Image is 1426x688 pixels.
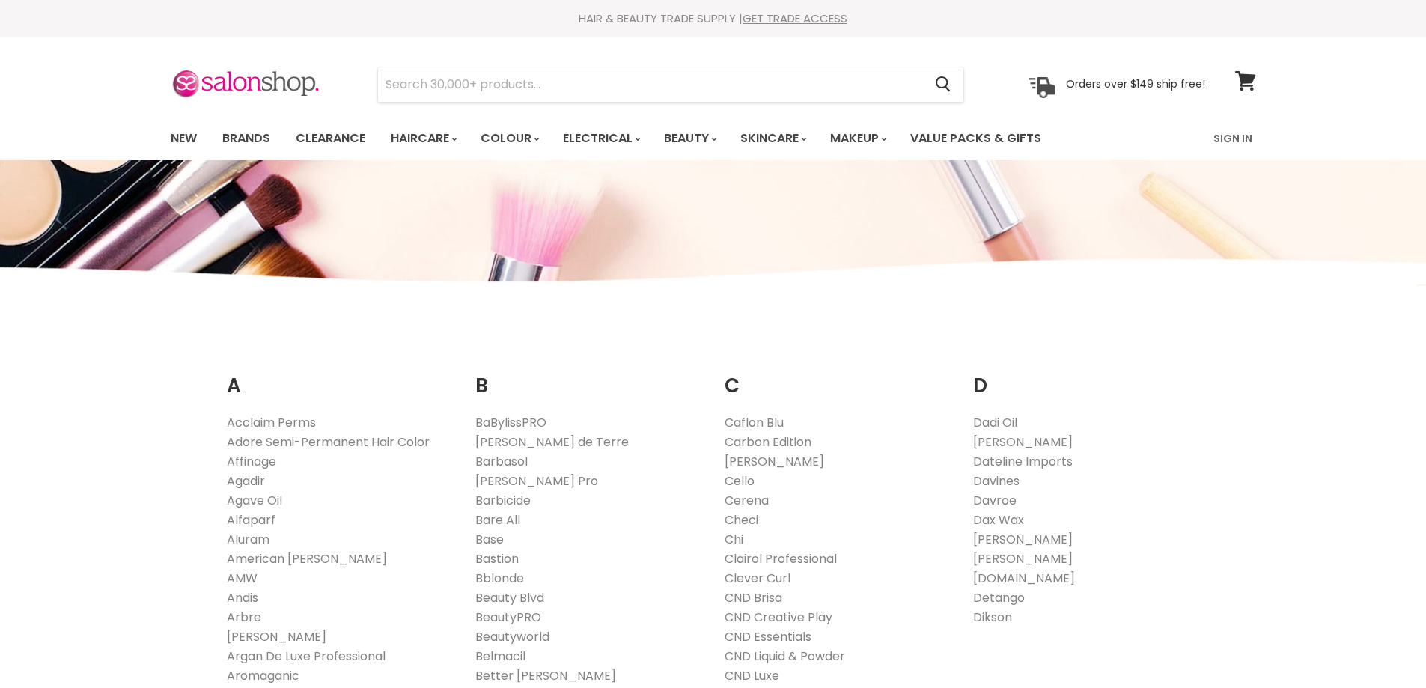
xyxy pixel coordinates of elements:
p: Orders over $149 ship free! [1066,77,1205,91]
h2: B [475,351,702,401]
a: Dadi Oil [973,414,1017,431]
div: HAIR & BEAUTY TRADE SUPPLY | [152,11,1275,26]
a: Detango [973,589,1025,606]
a: Beautyworld [475,628,549,645]
a: Davroe [973,492,1017,509]
a: Barbasol [475,453,528,470]
a: Brands [211,123,281,154]
a: Cello [725,472,755,490]
a: Sign In [1204,123,1261,154]
a: Arbre [227,609,261,626]
a: CND Luxe [725,667,779,684]
h2: A [227,351,454,401]
a: Caflon Blu [725,414,784,431]
a: [PERSON_NAME] [973,433,1073,451]
form: Product [377,67,964,103]
h2: C [725,351,951,401]
a: Aluram [227,531,269,548]
a: Colour [469,123,549,154]
a: Electrical [552,123,650,154]
input: Search [378,67,924,102]
h2: D [973,351,1200,401]
a: Haircare [380,123,466,154]
a: [DOMAIN_NAME] [973,570,1075,587]
a: Bare All [475,511,520,529]
a: Clairol Professional [725,550,837,567]
a: Base [475,531,504,548]
a: Beauty Blvd [475,589,544,606]
a: Dateline Imports [973,453,1073,470]
a: Value Packs & Gifts [899,123,1052,154]
nav: Main [152,117,1275,160]
a: GET TRADE ACCESS [743,10,847,26]
a: BaBylissPRO [475,414,546,431]
a: CND Essentials [725,628,811,645]
a: Agadir [227,472,265,490]
a: BeautyPRO [475,609,541,626]
a: Affinage [227,453,276,470]
a: AMW [227,570,258,587]
a: American [PERSON_NAME] [227,550,387,567]
a: Barbicide [475,492,531,509]
a: Beauty [653,123,726,154]
a: Belmacil [475,648,525,665]
a: [PERSON_NAME] de Terre [475,433,629,451]
a: [PERSON_NAME] [973,531,1073,548]
a: [PERSON_NAME] [725,453,824,470]
a: Bastion [475,550,519,567]
a: Andis [227,589,258,606]
a: [PERSON_NAME] Pro [475,472,598,490]
a: Makeup [819,123,896,154]
a: CND Brisa [725,589,782,606]
a: Checi [725,511,758,529]
a: [PERSON_NAME] [227,628,326,645]
button: Search [924,67,963,102]
a: CND Creative Play [725,609,832,626]
a: Clearance [284,123,377,154]
a: Agave Oil [227,492,282,509]
a: Alfaparf [227,511,275,529]
a: Cerena [725,492,769,509]
a: Better [PERSON_NAME] [475,667,616,684]
a: Aromaganic [227,667,299,684]
a: Argan De Luxe Professional [227,648,386,665]
a: Skincare [729,123,816,154]
a: Dax Wax [973,511,1024,529]
a: Dikson [973,609,1012,626]
a: [PERSON_NAME] [973,550,1073,567]
a: CND Liquid & Powder [725,648,845,665]
a: Adore Semi-Permanent Hair Color [227,433,430,451]
a: Chi [725,531,743,548]
a: New [159,123,208,154]
a: Clever Curl [725,570,790,587]
ul: Main menu [159,117,1129,160]
a: Carbon Edition [725,433,811,451]
a: Acclaim Perms [227,414,316,431]
a: Davines [973,472,1020,490]
a: Bblonde [475,570,524,587]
